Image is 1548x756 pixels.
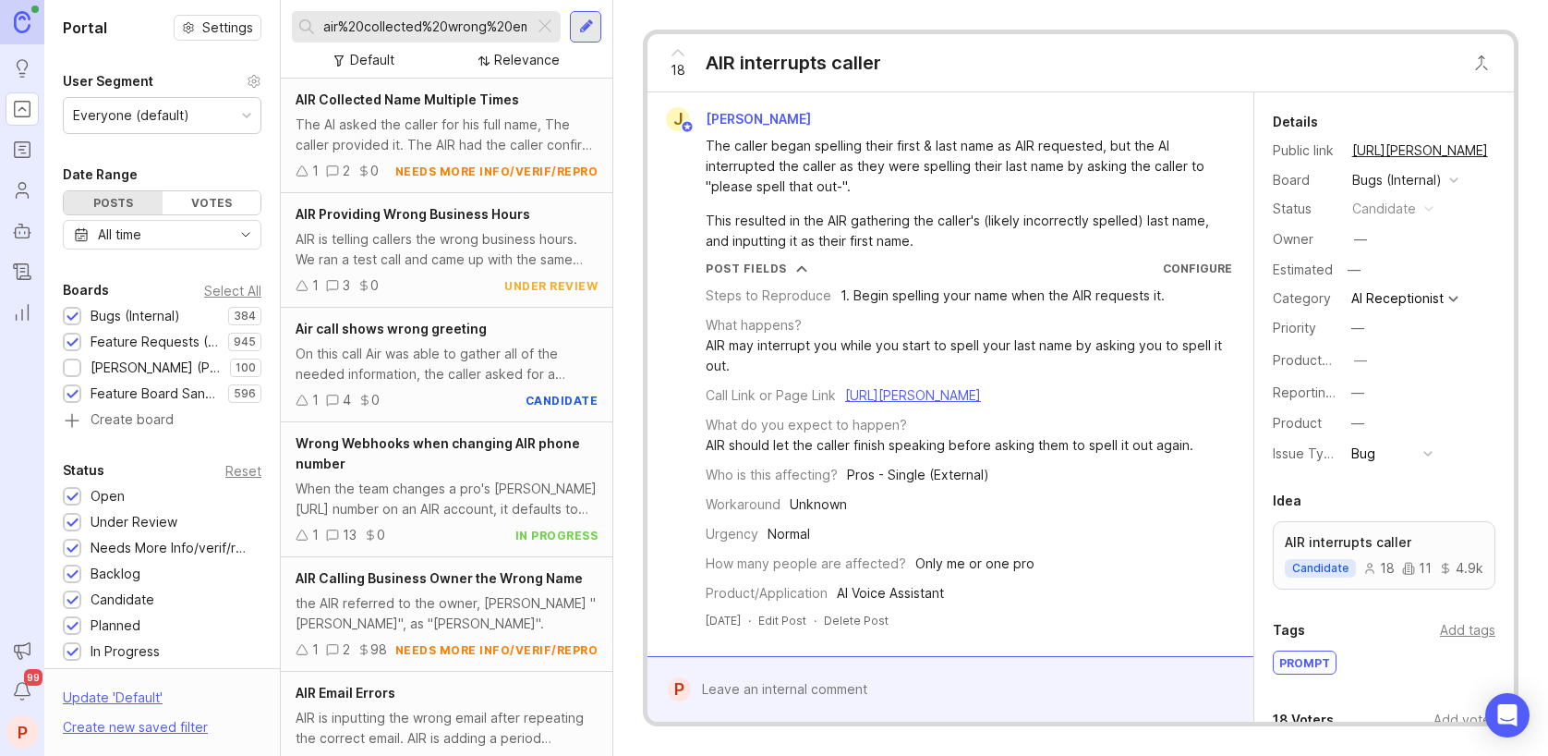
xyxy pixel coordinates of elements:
div: Call Link or Page Link [706,385,836,406]
label: Product [1273,415,1322,431]
label: Priority [1273,320,1316,335]
button: Settings [174,15,261,41]
div: AIR interrupts caller [706,50,881,76]
svg: toggle icon [231,227,260,242]
p: AIR interrupts caller [1285,533,1483,552]
div: Feature Board Sandbox [DATE] [91,384,219,404]
div: Date Range [63,164,138,186]
div: Owner [1273,229,1337,250]
a: Create board [63,413,261,430]
div: Category [1273,288,1337,309]
div: Delete Post [824,613,889,628]
div: AIR is telling callers the wrong business hours. We ran a test call and came up with the same iss... [296,229,598,270]
div: 0 [370,161,379,181]
div: 18 [1363,562,1395,575]
div: J [666,107,690,131]
div: Needs More Info/verif/repro [91,538,252,558]
h1: Portal [63,17,107,39]
label: Reporting Team [1273,384,1372,400]
button: ProductboardID [1348,348,1373,372]
div: Urgency [706,524,758,544]
div: On this call Air was able to gather all of the needed information, the caller asked for a doctor ... [296,344,598,384]
div: Who is this affecting? [706,465,838,485]
div: the AIR referred to the owner, [PERSON_NAME] "[PERSON_NAME]", as "[PERSON_NAME]". [296,593,598,634]
div: needs more info/verif/repro [395,164,599,179]
div: — [1351,383,1364,403]
div: — [1354,229,1367,250]
div: Open [91,486,125,506]
div: 0 [377,525,385,545]
p: 945 [234,335,256,349]
div: Steps to Reproduce [706,286,831,306]
button: P [6,715,39,749]
span: Air call shows wrong greeting [296,321,487,336]
a: Reporting [6,296,39,329]
input: Search... [323,17,526,37]
div: Pros - Single (External) [847,465,989,485]
button: Close button [1463,44,1500,81]
div: [PERSON_NAME] (Public) [91,358,221,378]
span: AIR Calling Business Owner the Wrong Name [296,570,583,586]
div: · [748,613,751,628]
div: Only me or one pro [915,554,1034,574]
button: Announcements [6,634,39,667]
div: 3 [343,275,350,296]
div: The AI asked the caller for his full name, The caller provided it. The AIR had the caller confirm... [296,115,598,155]
div: Select All [204,286,261,296]
div: — [1351,413,1364,433]
div: Backlog [91,564,140,584]
p: 596 [234,386,256,401]
span: 18 [671,60,685,80]
div: Normal [768,524,810,544]
div: Relevance [494,50,560,70]
div: in progress [515,528,599,543]
div: Feature Requests (Internal) [91,332,219,352]
div: candidate [526,393,599,408]
div: AI Voice Assistant [837,583,944,604]
div: 2 [343,161,350,181]
a: AIR Collected Name Multiple TimesThe AI asked the caller for his full name, The caller provided i... [281,79,612,193]
div: Recently Released [91,667,207,688]
div: Product/Application [706,583,828,604]
div: AIR may interrupt you while you start to spell your last name by asking you to spell it out. [706,335,1232,376]
div: When the team changes a pro's [PERSON_NAME][URL] number on an AIR account, it defaults to VR webh... [296,479,598,519]
img: member badge [681,120,695,134]
div: AI Receptionist [1351,292,1444,305]
div: 18 Voters [1273,709,1334,731]
div: Unknown [790,494,847,515]
div: P [668,677,691,701]
div: Workaround [706,494,780,515]
div: AIR is inputting the wrong email after repeating the correct email. AIR is adding a period betwee... [296,708,598,749]
a: Wrong Webhooks when changing AIR phone numberWhen the team changes a pro's [PERSON_NAME][URL] num... [281,422,612,557]
div: Edit Post [758,613,806,628]
a: AIR Providing Wrong Business HoursAIR is telling callers the wrong business hours. We ran a test ... [281,193,612,308]
time: [DATE] [706,614,741,628]
div: Update ' Default ' [63,688,163,717]
div: Boards [63,279,109,301]
a: Configure [1163,262,1232,275]
a: Changelog [6,255,39,288]
a: Users [6,174,39,207]
div: 4.9k [1439,562,1483,575]
div: Votes [163,191,261,214]
a: Air call shows wrong greetingOn this call Air was able to gather all of the needed information, t... [281,308,612,422]
div: Reset [225,466,261,476]
label: ProductboardID [1273,352,1371,368]
div: In Progress [91,641,160,662]
div: 0 [370,275,379,296]
div: User Segment [63,70,153,92]
div: Status [1273,199,1337,219]
div: Bug [1351,444,1375,464]
div: 13 [343,525,357,545]
div: Tags [1273,619,1305,641]
div: prompt [1274,652,1336,674]
div: under review [504,278,598,294]
div: · [814,613,816,628]
div: — [1354,350,1367,371]
div: Open Intercom Messenger [1485,693,1530,738]
span: AIR Collected Name Multiple Times [296,91,519,107]
div: Under Review [91,512,177,532]
div: Board [1273,170,1337,190]
label: Issue Type [1273,445,1340,461]
div: Idea [1273,490,1301,512]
